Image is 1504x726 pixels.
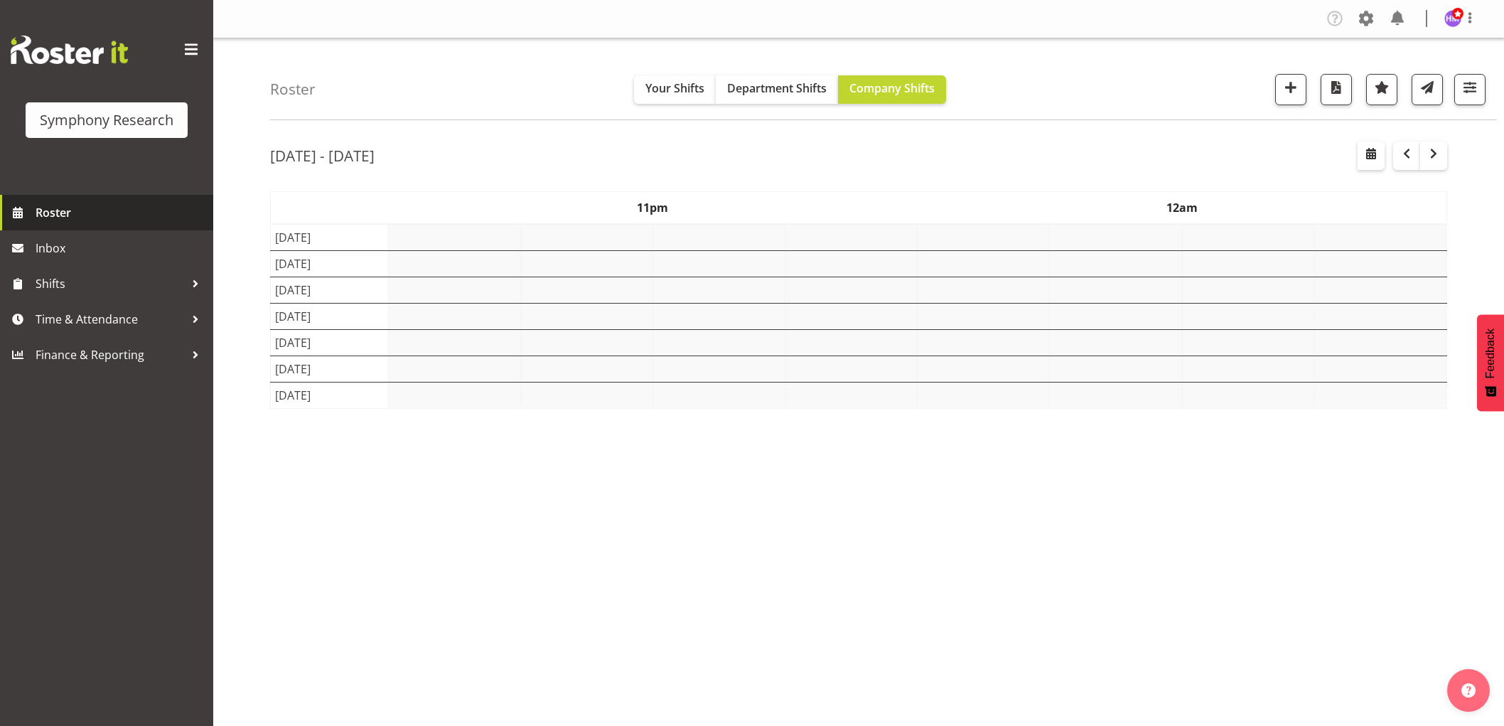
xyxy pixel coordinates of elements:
[1477,314,1504,411] button: Feedback - Show survey
[36,237,206,259] span: Inbox
[1461,683,1476,698] img: help-xxl-2.png
[1321,74,1352,105] button: Download a PDF of the roster according to the set date range.
[36,344,185,365] span: Finance & Reporting
[388,191,918,224] th: 11pm
[1484,329,1497,378] span: Feedback
[270,81,316,97] h4: Roster
[918,191,1447,224] th: 12am
[1358,142,1385,170] button: Select a specific date within the roster.
[271,382,389,408] td: [DATE]
[36,202,206,223] span: Roster
[645,80,704,96] span: Your Shifts
[1275,74,1306,105] button: Add a new shift
[40,110,173,131] div: Symphony Research
[271,329,389,356] td: [DATE]
[727,80,827,96] span: Department Shifts
[270,146,375,165] h2: [DATE] - [DATE]
[634,75,716,104] button: Your Shifts
[271,224,389,251] td: [DATE]
[1366,74,1397,105] button: Highlight an important date within the roster.
[271,356,389,382] td: [DATE]
[1444,10,1461,27] img: hitesh-makan1261.jpg
[271,277,389,303] td: [DATE]
[838,75,946,104] button: Company Shifts
[36,309,185,330] span: Time & Attendance
[271,303,389,329] td: [DATE]
[36,273,185,294] span: Shifts
[716,75,838,104] button: Department Shifts
[271,250,389,277] td: [DATE]
[1454,74,1486,105] button: Filter Shifts
[1412,74,1443,105] button: Send a list of all shifts for the selected filtered period to all rostered employees.
[849,80,935,96] span: Company Shifts
[11,36,128,64] img: Rosterit website logo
